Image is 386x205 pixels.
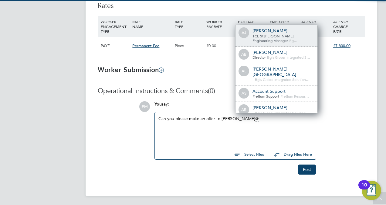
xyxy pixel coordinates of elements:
[280,94,309,99] span: Pretium Resour…
[173,16,205,32] div: RATE TYPE
[252,66,313,77] div: [PERSON_NAME][GEOGRAPHIC_DATA]
[239,89,249,98] span: AS
[268,16,300,32] div: EMPLOYER COST
[255,77,310,82] span: Bgis Global Integrated Solution…
[99,37,131,55] div: PAYE
[361,185,367,193] div: 10
[254,77,255,82] span: -
[267,55,310,60] span: Bgis Global Integrated S…
[269,148,312,161] button: Drag Files Here
[154,102,162,107] span: You
[236,16,268,32] div: HOLIDAY PAY
[173,37,205,55] div: Piece
[158,116,312,142] div: Can you please make an offer to [PERSON_NAME]
[252,55,266,60] span: Director
[254,110,255,115] span: -
[266,55,267,60] span: -
[252,33,293,43] span: TCE St [PERSON_NAME] Engineering Manager
[239,66,249,76] span: AL
[252,89,313,94] div: Account Support
[131,16,173,32] div: RATE NAME
[279,94,280,99] span: -
[333,43,350,48] span: £7,800.00
[99,16,131,37] div: WORKER ENGAGEMENT TYPE
[132,43,159,48] span: Permanent Fee
[98,87,365,96] h3: Operational Instructions & Comments
[362,181,381,200] button: Open Resource Center, 10 new notifications
[252,105,313,110] div: [PERSON_NAME]
[252,110,254,115] span: -
[205,16,236,32] div: WORKER PAY RATE
[98,2,365,10] h3: Rates
[252,50,313,55] div: [PERSON_NAME]
[300,16,331,32] div: AGENCY MARKUP
[288,38,289,43] span: -
[255,110,310,115] span: Bgis Global Integrated Solution…
[98,66,164,74] b: Worker Submission
[252,77,254,82] span: -
[252,94,279,99] span: Pretium Support
[139,101,150,112] span: PM
[332,16,363,37] div: AGENCY CHARGE RATE
[289,38,297,43] span: Bg…
[205,37,236,55] div: £0.00
[298,165,316,174] button: Post
[239,105,249,115] span: AR
[239,28,249,38] span: AJ
[154,101,316,112] div: say:
[239,50,249,59] span: AB
[208,87,215,95] span: (0)
[252,28,313,33] div: [PERSON_NAME]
